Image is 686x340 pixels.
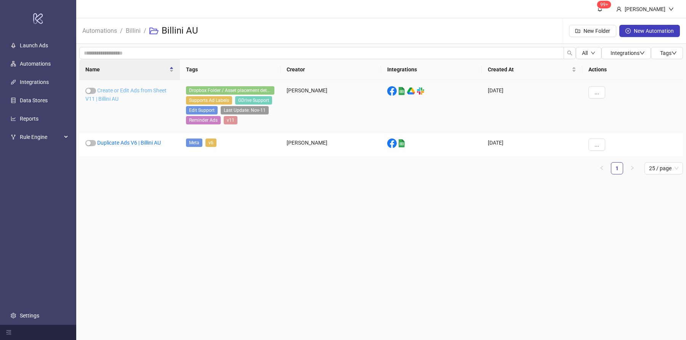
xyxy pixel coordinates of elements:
span: fork [11,134,16,140]
h3: Billini AU [162,25,198,37]
span: folder-add [575,28,580,34]
a: Integrations [20,79,49,85]
a: Data Stores [20,97,48,103]
button: ... [588,139,605,151]
a: Automations [81,26,119,34]
span: left [599,166,604,170]
span: Rule Engine [20,129,62,145]
th: Tags [180,59,280,80]
button: Alldown [576,47,601,59]
th: Integrations [381,59,482,80]
div: [PERSON_NAME] [280,80,381,132]
a: Settings [20,313,39,319]
div: [DATE] [482,80,582,132]
span: Edit Support [186,106,218,114]
span: down [591,51,595,55]
span: plus-circle [625,28,631,34]
span: folder-open [149,26,159,35]
th: Creator [280,59,381,80]
span: Meta [186,139,202,147]
span: v11 [224,116,237,124]
span: New Automation [634,28,674,34]
span: right [630,166,635,170]
a: 1 [611,163,623,174]
span: All [582,50,588,56]
a: Billini [124,26,142,34]
span: down [672,50,677,56]
span: down [640,50,645,56]
span: down [668,6,674,12]
a: Duplicate Ads V6 | Billini AU [97,140,161,146]
button: New Automation [619,25,680,37]
li: Previous Page [596,162,608,174]
th: Created At [482,59,582,80]
span: menu-fold [6,330,11,335]
th: Name [79,59,180,80]
span: Created At [488,65,570,74]
button: ... [588,86,605,98]
sup: 1562 [597,1,611,8]
th: Actions [582,59,683,80]
span: Last Update: Nov-11 [221,106,269,114]
span: Tags [660,50,677,56]
span: Name [85,65,168,74]
a: Create or Edit Ads from Sheet V11 | Billini AU [85,87,167,102]
span: search [567,50,572,56]
span: Reminder Ads [186,116,221,124]
a: Reports [20,116,38,122]
span: GDrive Support [235,96,272,105]
div: [DATE] [482,132,582,157]
div: [PERSON_NAME] [622,5,668,13]
div: Page Size [644,162,683,174]
button: Integrationsdown [601,47,651,59]
span: 25 / page [649,163,678,174]
button: New Folder [569,25,616,37]
span: Dropbox Folder / Asset placement detection [186,86,274,95]
button: Tagsdown [651,47,683,59]
div: [PERSON_NAME] [280,132,381,157]
span: bell [597,6,603,11]
a: Launch Ads [20,42,48,48]
li: / [120,19,123,43]
button: left [596,162,608,174]
span: Integrations [611,50,645,56]
span: ... [595,89,599,95]
span: v6 [205,139,216,147]
span: user [616,6,622,12]
span: New Folder [583,28,610,34]
span: Supports Ad Labels [186,96,232,105]
a: Automations [20,61,51,67]
li: / [144,19,146,43]
button: right [626,162,638,174]
li: Next Page [626,162,638,174]
span: ... [595,142,599,148]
